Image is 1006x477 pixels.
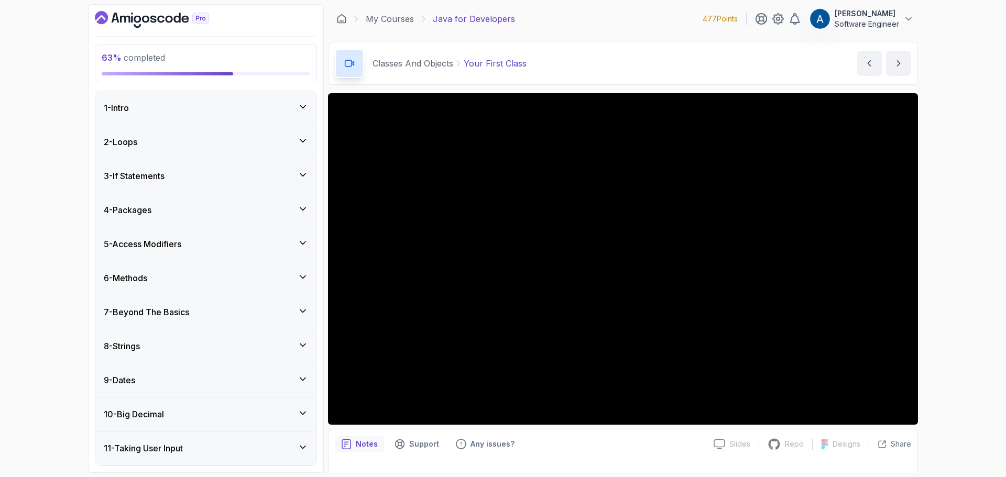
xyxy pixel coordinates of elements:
button: Support button [388,436,445,452]
iframe: chat widget [941,412,1006,461]
button: 6-Methods [95,261,316,295]
h3: 7 - Beyond The Basics [104,306,189,318]
button: Feedback button [450,436,521,452]
button: 7-Beyond The Basics [95,295,316,329]
span: 63 % [102,52,122,63]
p: Slides [729,439,750,449]
button: 5-Access Modifiers [95,227,316,261]
span: completed [102,52,165,63]
p: Your First Class [464,57,527,70]
img: user profile image [810,9,830,29]
button: Share [869,439,911,449]
button: 2-Loops [95,125,316,159]
button: previous content [857,51,882,76]
p: Classes And Objects [373,57,453,70]
a: Dashboard [336,14,347,24]
button: next content [886,51,911,76]
h3: 2 - Loops [104,136,137,148]
h3: 9 - Dates [104,374,135,386]
p: Java for Developers [433,13,515,25]
p: Support [409,439,439,449]
a: Dashboard [95,11,233,28]
p: Designs [833,439,860,449]
button: 1-Intro [95,91,316,125]
h3: 8 - Strings [104,340,140,352]
button: 9-Dates [95,363,316,397]
button: 8-Strings [95,329,316,363]
p: 477 Points [703,14,738,24]
p: Repo [785,439,804,449]
button: 11-Taking User Input [95,431,316,465]
button: 3-If Statements [95,159,316,193]
p: Share [891,439,911,449]
h3: 3 - If Statements [104,170,165,182]
p: Notes [356,439,378,449]
p: Any issues? [471,439,515,449]
a: My Courses [366,13,414,25]
button: 4-Packages [95,193,316,227]
h3: 5 - Access Modifiers [104,238,181,250]
h3: 4 - Packages [104,204,151,216]
h3: 10 - Big Decimal [104,408,164,420]
iframe: 2 - Your first class [328,93,918,425]
button: user profile image[PERSON_NAME]Software Engineer [810,8,914,29]
h3: 11 - Taking User Input [104,442,183,454]
button: notes button [335,436,384,452]
p: Software Engineer [835,19,899,29]
button: 10-Big Decimal [95,397,316,431]
h3: 1 - Intro [104,102,129,114]
h3: 6 - Methods [104,272,147,284]
p: [PERSON_NAME] [835,8,899,19]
